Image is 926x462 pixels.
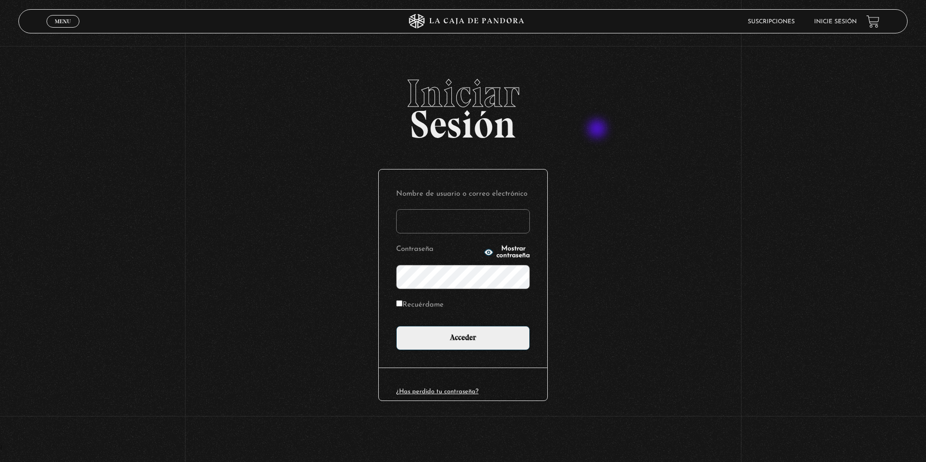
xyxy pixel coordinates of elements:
[484,246,530,259] button: Mostrar contraseña
[396,388,478,395] a: ¿Has perdido tu contraseña?
[55,18,71,24] span: Menu
[18,74,908,136] h2: Sesión
[396,187,530,202] label: Nombre de usuario o correo electrónico
[396,242,481,257] label: Contraseña
[866,15,880,28] a: View your shopping cart
[748,19,795,25] a: Suscripciones
[18,74,908,113] span: Iniciar
[396,300,402,307] input: Recuérdame
[51,27,74,33] span: Cerrar
[396,326,530,350] input: Acceder
[396,298,444,313] label: Recuérdame
[814,19,857,25] a: Inicie sesión
[496,246,530,259] span: Mostrar contraseña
